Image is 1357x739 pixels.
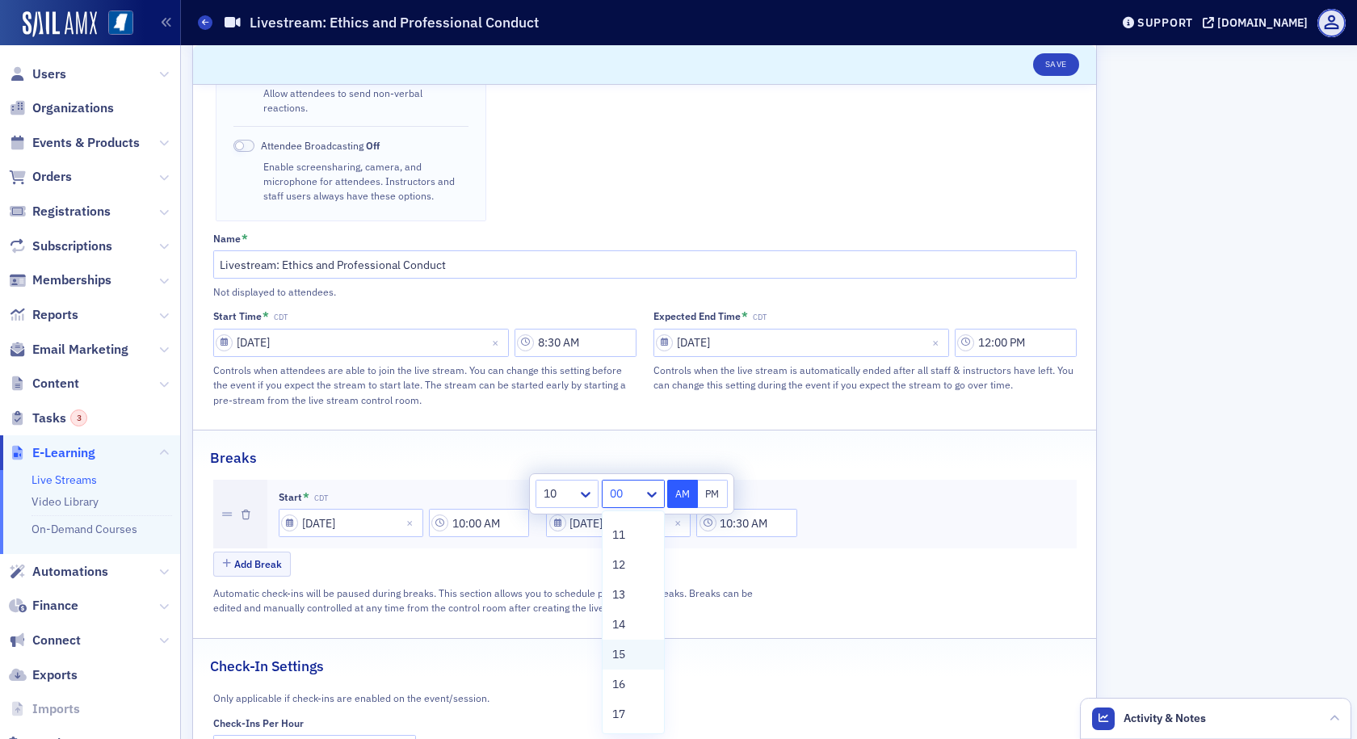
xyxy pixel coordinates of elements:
[9,666,78,684] a: Exports
[9,409,87,427] a: Tasks3
[32,472,97,487] a: Live Streams
[32,494,99,509] a: Video Library
[753,313,767,322] span: CDT
[612,616,625,633] span: 14
[32,522,137,536] a: On-Demand Courses
[9,341,128,359] a: Email Marketing
[1203,17,1313,28] button: [DOMAIN_NAME]
[9,134,140,152] a: Events & Products
[653,310,741,322] div: Expected End Time
[1124,710,1206,727] span: Activity & Notes
[263,159,468,204] div: Enable screensharing, camera, and microphone for attendees. Instructors and staff users always ha...
[32,375,79,393] span: Content
[1217,15,1308,30] div: [DOMAIN_NAME]
[32,632,81,649] span: Connect
[612,676,625,693] span: 16
[242,233,248,244] abbr: This field is required
[32,597,78,615] span: Finance
[653,329,949,357] input: MM/DD/YYYY
[32,666,78,684] span: Exports
[9,271,111,289] a: Memberships
[698,480,729,508] button: PM
[233,140,254,152] span: Off
[32,168,72,186] span: Orders
[213,552,292,577] button: Add Break
[742,310,748,321] abbr: This field is required
[32,306,78,324] span: Reports
[9,700,80,718] a: Imports
[213,310,262,322] div: Start Time
[32,700,80,718] span: Imports
[263,310,269,321] abbr: This field is required
[9,563,108,581] a: Automations
[32,65,66,83] span: Users
[213,586,756,615] div: Automatic check-ins will be paused during breaks. This section allows you to schedule pre-defined...
[9,444,95,462] a: E-Learning
[669,509,691,537] button: Close
[1137,15,1193,30] div: Support
[612,646,625,663] span: 15
[429,509,530,537] input: 00:00 AM
[9,203,111,220] a: Registrations
[213,688,756,706] div: Only applicable if check-ins are enabled on the event/session.
[9,65,66,83] a: Users
[667,480,698,508] button: AM
[97,10,133,38] a: View Homepage
[487,329,509,357] button: Close
[612,556,625,573] span: 12
[210,656,324,677] h2: Check-In Settings
[210,447,257,468] h2: Breaks
[70,409,87,426] div: 3
[927,329,949,357] button: Close
[9,168,72,186] a: Orders
[32,203,111,220] span: Registrations
[250,13,539,32] h1: Livestream: Ethics and Professional Conduct
[32,271,111,289] span: Memberships
[546,509,691,537] input: MM/DD/YYYY
[9,237,112,255] a: Subscriptions
[263,86,468,115] div: Allow attendees to send non-verbal reactions.
[32,134,140,152] span: Events & Products
[9,375,79,393] a: Content
[303,491,309,502] abbr: This field is required
[32,99,114,117] span: Organizations
[612,586,625,603] span: 13
[213,717,304,729] div: Check-Ins Per Hour
[279,491,302,503] div: Start
[314,493,328,503] span: CDT
[32,563,108,581] span: Automations
[274,313,288,322] span: CDT
[366,139,380,152] span: Off
[32,409,87,427] span: Tasks
[32,237,112,255] span: Subscriptions
[696,509,797,537] input: 00:00 AM
[9,99,114,117] a: Organizations
[653,363,1077,393] div: Controls when the live stream is automatically ended after all staff & instructors have left. You...
[1317,9,1346,37] span: Profile
[213,233,241,245] div: Name
[612,527,625,544] span: 11
[401,509,423,537] button: Close
[32,341,128,359] span: Email Marketing
[213,284,756,299] div: Not displayed to attendees.
[213,329,509,357] input: MM/DD/YYYY
[9,632,81,649] a: Connect
[32,444,95,462] span: E-Learning
[213,363,636,407] div: Controls when attendees are able to join the live stream. You can change this setting before the ...
[955,329,1077,357] input: 00:00 AM
[108,10,133,36] img: SailAMX
[261,138,380,153] span: Attendee Broadcasting
[515,329,636,357] input: 00:00 AM
[279,509,423,537] input: MM/DD/YYYY
[1033,53,1079,76] button: Save
[612,706,625,723] span: 17
[9,597,78,615] a: Finance
[23,11,97,37] img: SailAMX
[9,306,78,324] a: Reports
